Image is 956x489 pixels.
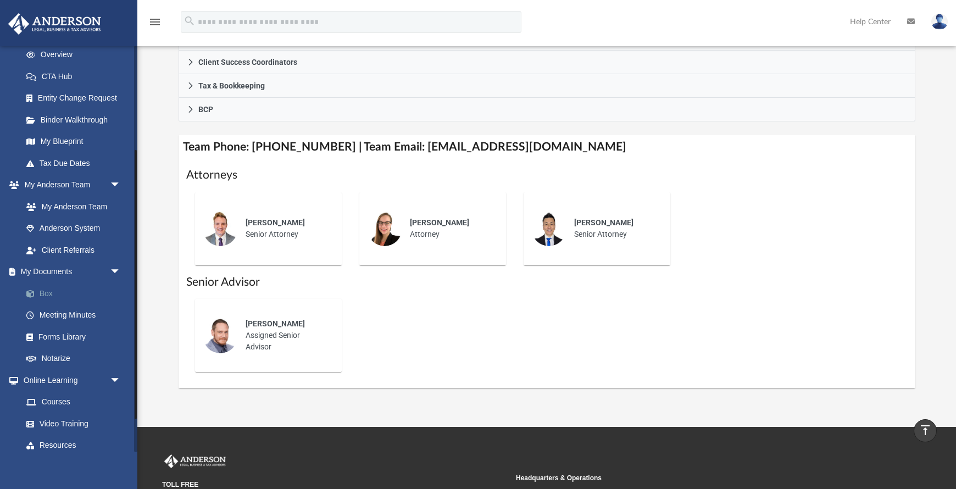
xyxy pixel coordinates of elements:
[203,318,238,353] img: thumbnail
[238,310,334,360] div: Assigned Senior Advisor
[184,15,196,27] i: search
[15,152,137,174] a: Tax Due Dates
[566,209,663,248] div: Senior Attorney
[914,419,937,442] a: vertical_align_top
[110,174,132,197] span: arrow_drop_down
[198,58,297,66] span: Client Success Coordinators
[15,87,137,109] a: Entity Change Request
[15,282,137,304] a: Box
[15,304,137,326] a: Meeting Minutes
[186,167,908,183] h1: Attorneys
[179,98,915,121] a: BCP
[8,261,137,283] a: My Documentsarrow_drop_down
[203,211,238,246] img: thumbnail
[110,261,132,284] span: arrow_drop_down
[402,209,498,248] div: Attorney
[179,51,915,74] a: Client Success Coordinators
[246,218,305,227] span: [PERSON_NAME]
[15,239,132,261] a: Client Referrals
[15,348,137,370] a: Notarize
[110,369,132,392] span: arrow_drop_down
[367,211,402,246] img: thumbnail
[516,473,862,483] small: Headquarters & Operations
[246,319,305,328] span: [PERSON_NAME]
[931,14,948,30] img: User Pic
[186,274,908,290] h1: Senior Advisor
[8,369,132,391] a: Online Learningarrow_drop_down
[148,15,162,29] i: menu
[5,13,104,35] img: Anderson Advisors Platinum Portal
[15,391,132,413] a: Courses
[410,218,469,227] span: [PERSON_NAME]
[15,435,132,457] a: Resources
[15,65,137,87] a: CTA Hub
[574,218,633,227] span: [PERSON_NAME]
[162,454,228,469] img: Anderson Advisors Platinum Portal
[179,135,915,159] h4: Team Phone: [PHONE_NUMBER] | Team Email: [EMAIL_ADDRESS][DOMAIN_NAME]
[531,211,566,246] img: thumbnail
[8,174,132,196] a: My Anderson Teamarrow_drop_down
[15,413,126,435] a: Video Training
[15,218,132,240] a: Anderson System
[15,109,137,131] a: Binder Walkthrough
[15,131,132,153] a: My Blueprint
[15,326,132,348] a: Forms Library
[198,105,213,113] span: BCP
[15,44,137,66] a: Overview
[148,21,162,29] a: menu
[15,196,126,218] a: My Anderson Team
[198,82,265,90] span: Tax & Bookkeeping
[238,209,334,248] div: Senior Attorney
[919,424,932,437] i: vertical_align_top
[179,74,915,98] a: Tax & Bookkeeping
